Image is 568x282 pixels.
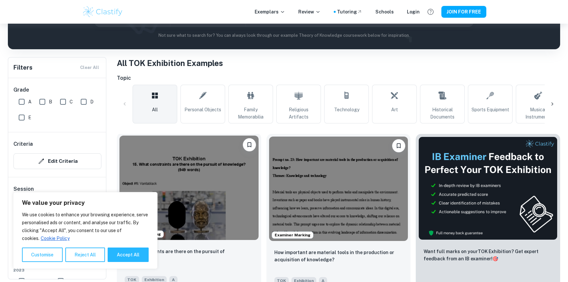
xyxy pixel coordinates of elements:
img: TOK Exhibition example thumbnail: What constraints are there on the pursui [119,136,259,240]
span: B [49,98,52,105]
span: All [152,106,158,113]
span: E [28,114,31,121]
span: Personal Objects [184,106,221,113]
img: Clastify logo [82,5,124,18]
p: Not sure what to search for? You can always look through our example Theory of Knowledge coursewo... [13,32,555,39]
span: 🎯 [493,256,498,261]
button: Customise [22,248,63,262]
h6: Filters [13,63,32,72]
span: 2023 [13,267,101,273]
button: Help and Feedback [425,6,436,17]
a: Schools [375,8,394,15]
span: Family Memorabilia [231,106,270,120]
p: Review [298,8,321,15]
span: Technology [334,106,359,113]
button: Please log in to bookmark exemplars [392,139,405,152]
button: Accept All [108,248,149,262]
span: A [28,98,32,105]
span: D [90,98,94,105]
button: Edit Criteria [13,153,101,169]
img: TOK Exhibition example thumbnail: How important are material tools in the [269,137,408,241]
span: C [70,98,73,105]
h6: Topic [117,74,560,82]
img: Thumbnail [418,137,557,240]
p: Want full marks on your TOK Exhibition ? Get expert feedback from an IB examiner! [424,248,552,262]
a: Login [407,8,420,15]
p: Exemplars [255,8,285,15]
span: Examiner Marking [272,232,313,238]
h6: Grade [13,86,101,94]
p: We use cookies to enhance your browsing experience, serve personalised ads or content, and analys... [22,211,149,242]
p: How important are material tools in the production or acquisition of knowledge? [274,249,403,263]
h6: Session [13,185,101,198]
h1: All TOK Exhibition Examples [117,57,560,69]
span: Historical Documents [423,106,462,120]
span: Sports Equipment [472,106,509,113]
a: Tutoring [337,8,362,15]
span: Art [391,106,398,113]
p: We value your privacy [22,199,149,207]
button: JOIN FOR FREE [441,6,486,18]
button: Please log in to bookmark exemplars [243,138,256,151]
a: Cookie Policy [40,235,70,241]
h6: Criteria [13,140,33,148]
p: What constraints are there on the pursuit of knowledge? [125,248,253,262]
button: Reject All [65,248,105,262]
span: Musical Instruments [519,106,557,120]
span: Religious Artifacts [279,106,318,120]
div: We value your privacy [13,192,158,269]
